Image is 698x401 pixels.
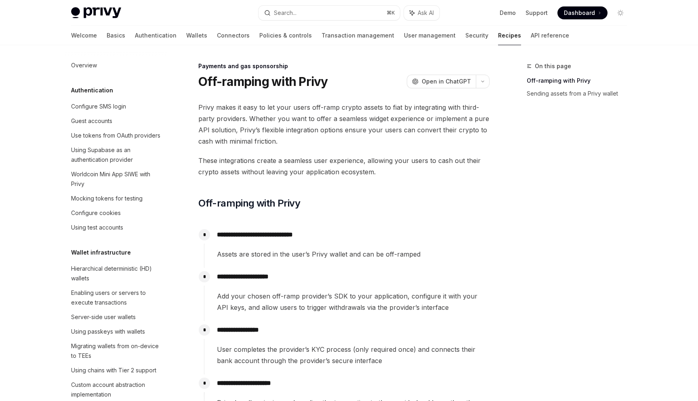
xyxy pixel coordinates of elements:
a: Recipes [498,26,521,45]
div: Payments and gas sponsorship [198,62,490,70]
a: Using chains with Tier 2 support [65,363,168,378]
a: Security [465,26,488,45]
a: API reference [531,26,569,45]
a: Off-ramping with Privy [527,74,633,87]
a: User management [404,26,456,45]
span: Dashboard [564,9,595,17]
a: Configure cookies [65,206,168,220]
span: Assets are stored in the user’s Privy wallet and can be off-ramped [217,249,489,260]
div: Search... [274,8,296,18]
a: Using test accounts [65,220,168,235]
a: Dashboard [557,6,608,19]
div: Using Supabase as an authentication provider [71,145,163,165]
a: Migrating wallets from on-device to TEEs [65,339,168,363]
span: ⌘ K [387,10,395,16]
div: Migrating wallets from on-device to TEEs [71,341,163,361]
a: Use tokens from OAuth providers [65,128,168,143]
button: Search...⌘K [259,6,400,20]
a: Welcome [71,26,97,45]
span: Ask AI [418,9,434,17]
a: Server-side user wallets [65,310,168,324]
a: Wallets [186,26,207,45]
div: Server-side user wallets [71,312,136,322]
a: Configure SMS login [65,99,168,114]
a: Overview [65,58,168,73]
a: Enabling users or servers to execute transactions [65,286,168,310]
a: Sending assets from a Privy wallet [527,87,633,100]
div: Worldcoin Mini App SIWE with Privy [71,169,163,189]
a: Hierarchical deterministic (HD) wallets [65,261,168,286]
span: Add your chosen off-ramp provider’s SDK to your application, configure it with your API keys, and... [217,290,489,313]
span: Privy makes it easy to let your users off-ramp crypto assets to fiat by integrating with third-pa... [198,102,490,147]
a: Support [526,9,548,17]
div: Custom account abstraction implementation [71,380,163,399]
button: Toggle dark mode [614,6,627,19]
h5: Wallet infrastructure [71,248,131,257]
div: Guest accounts [71,116,112,126]
a: Mocking tokens for testing [65,191,168,206]
button: Open in ChatGPT [407,75,476,88]
div: Overview [71,61,97,70]
a: Policies & controls [259,26,312,45]
div: Configure cookies [71,208,121,218]
a: Using Supabase as an authentication provider [65,143,168,167]
div: Using passkeys with wallets [71,327,145,336]
div: Use tokens from OAuth providers [71,131,160,140]
span: These integrations create a seamless user experience, allowing your users to cash out their crypt... [198,155,490,178]
a: Transaction management [322,26,394,45]
button: Ask AI [404,6,439,20]
span: Off-ramping with Privy [198,197,300,210]
h1: Off-ramping with Privy [198,74,328,89]
a: Using passkeys with wallets [65,324,168,339]
span: Open in ChatGPT [422,77,471,86]
h5: Authentication [71,86,113,95]
a: Guest accounts [65,114,168,128]
div: Mocking tokens for testing [71,194,143,203]
span: On this page [535,61,571,71]
a: Demo [500,9,516,17]
a: Connectors [217,26,250,45]
a: Worldcoin Mini App SIWE with Privy [65,167,168,191]
div: Using chains with Tier 2 support [71,365,156,375]
div: Enabling users or servers to execute transactions [71,288,163,307]
div: Using test accounts [71,223,123,232]
a: Basics [107,26,125,45]
a: Authentication [135,26,177,45]
div: Configure SMS login [71,102,126,111]
div: Hierarchical deterministic (HD) wallets [71,264,163,283]
span: User completes the provider’s KYC process (only required once) and connects their bank account th... [217,344,489,366]
img: light logo [71,7,121,19]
